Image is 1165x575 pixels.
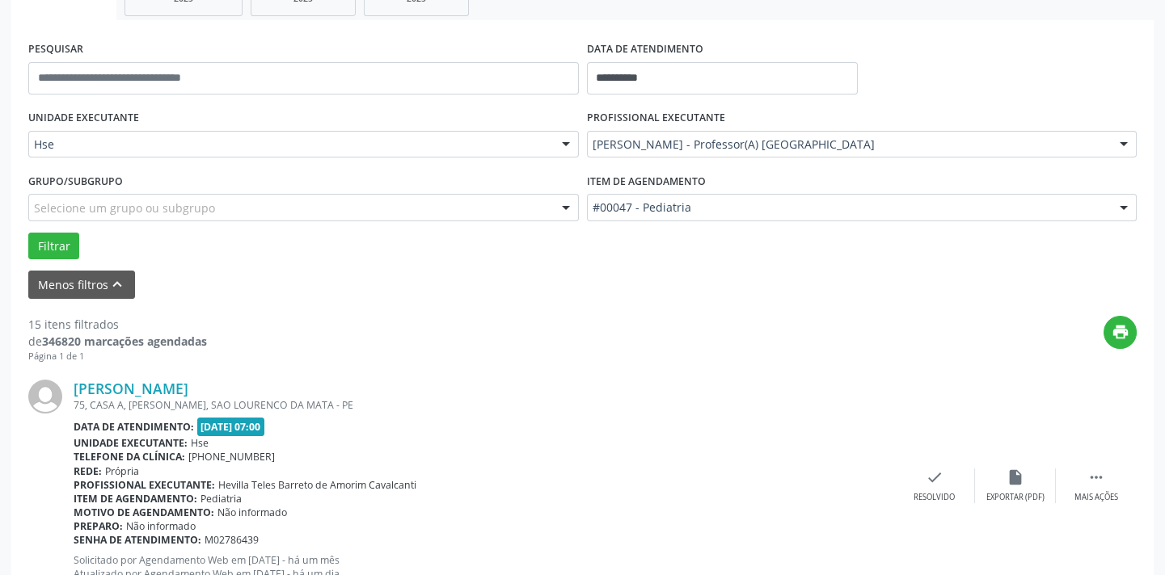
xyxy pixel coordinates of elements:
i:  [1087,468,1105,486]
label: DATA DE ATENDIMENTO [587,37,703,62]
i: print [1112,323,1129,341]
span: Não informado [217,506,287,519]
div: Resolvido [914,492,955,503]
b: Telefone da clínica: [74,450,185,464]
label: PROFISSIONAL EXECUTANTE [587,106,725,131]
span: [DATE] 07:00 [197,418,265,436]
label: Grupo/Subgrupo [28,169,123,194]
label: UNIDADE EXECUTANTE [28,106,139,131]
b: Rede: [74,464,102,478]
span: Selecione um grupo ou subgrupo [34,199,215,216]
div: de [28,333,207,350]
img: img [28,380,62,413]
span: Hse [34,136,546,153]
b: Senha de atendimento: [74,533,201,547]
div: Mais ações [1074,492,1118,503]
button: Filtrar [28,233,79,260]
button: print [1104,316,1137,349]
strong: 346820 marcações agendadas [42,334,207,349]
span: Não informado [126,519,196,533]
i: insert_drive_file [1007,468,1024,486]
span: M02786439 [205,533,259,547]
span: [PHONE_NUMBER] [188,450,275,464]
span: #00047 - Pediatria [593,199,1104,216]
b: Preparo: [74,519,123,533]
b: Item de agendamento: [74,492,197,506]
label: Item de agendamento [587,169,706,194]
b: Profissional executante: [74,478,215,492]
span: Hevilla Teles Barreto de Amorim Cavalcanti [218,478,416,492]
div: Página 1 de 1 [28,350,207,363]
label: PESQUISAR [28,37,83,62]
span: Pediatria [200,492,242,506]
div: Exportar (PDF) [986,492,1045,503]
button: Menos filtroskeyboard_arrow_up [28,271,135,299]
b: Data de atendimento: [74,420,194,434]
b: Motivo de agendamento: [74,506,214,519]
i: keyboard_arrow_up [108,275,126,293]
i: check [926,468,943,486]
div: 15 itens filtrados [28,316,207,333]
div: 75, CASA A, [PERSON_NAME], SAO LOURENCO DA MATA - PE [74,398,894,412]
a: [PERSON_NAME] [74,380,188,397]
span: Hse [191,436,209,450]
span: [PERSON_NAME] - Professor(A) [GEOGRAPHIC_DATA] [593,136,1104,153]
b: Unidade executante: [74,436,188,450]
span: Própria [105,464,139,478]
